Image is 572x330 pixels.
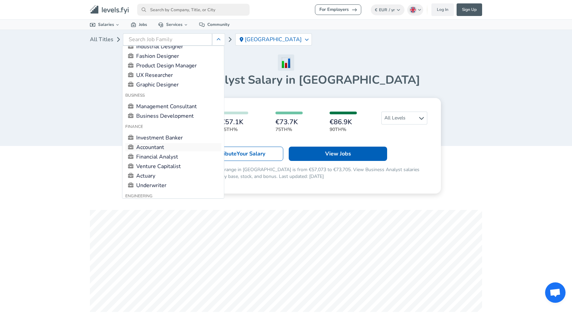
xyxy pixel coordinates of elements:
a: Investment Banker [125,134,221,142]
a: Venture Capitalist [125,162,221,170]
p: 25th% [221,126,248,133]
a: Management Consultant [125,102,221,111]
a: For Employers [315,4,361,15]
span: All Levels [382,112,427,124]
span: / yr [389,7,395,13]
a: Underwriter [125,181,221,189]
p: View Jobs [325,150,351,158]
button: English (UK) [407,4,424,16]
a: Accountant [125,143,221,151]
h1: Business Analyst Salary in [GEOGRAPHIC_DATA] [90,73,482,87]
nav: primary [82,3,490,17]
p: The average Business Analyst Salary range in [GEOGRAPHIC_DATA] is from €57,073 to €73,705. View B... [145,166,427,180]
a: Business Development [125,112,221,120]
a: Salaries [84,20,125,30]
button: €EUR/ yr [371,4,404,15]
span: Finance [125,121,143,132]
div: Open chat [545,282,566,303]
a: UX Researcher [125,71,221,79]
img: English (UK) [410,7,416,13]
a: All Titles [90,33,113,46]
a: Jobs [125,20,153,30]
span: € [375,7,377,13]
p: 90th% [330,126,357,133]
a: Industrial Designer [125,43,221,51]
a: Community [194,20,235,30]
span: Business [125,90,145,101]
a: Log In [431,3,454,16]
a: Graphic Designer [125,81,221,89]
a: Financial Analyst [125,153,221,161]
h6: €57.1K [221,118,248,126]
a: Actuary [125,172,221,180]
p: [GEOGRAPHIC_DATA] [245,36,302,43]
span: Your Salary [237,150,265,158]
a: Fashion Designer [125,52,221,60]
a: 💪ContributeYour Salary [185,147,283,161]
p: 💪 Contribute [203,150,265,158]
input: Search by Company, Title, or City [137,4,250,16]
a: Sign Up [457,3,482,16]
input: Search Job Family [126,34,212,45]
a: Product Design Manager [125,62,221,70]
a: Services [153,20,194,30]
img: Business Analyst Icon [278,54,294,71]
p: 75th% [275,126,303,133]
span: Engineering [125,191,153,202]
a: View Jobs [289,147,387,161]
span: EUR [379,7,387,13]
h6: €86.9K [330,118,357,126]
h6: €73.7K [275,118,303,126]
